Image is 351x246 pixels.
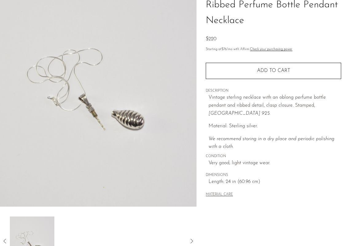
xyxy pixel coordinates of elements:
i: We recommend storing in a dry place and periodic polishing with a cloth. [209,137,334,149]
p: Starting at /mo with Affirm. [206,47,341,52]
span: Add to cart [257,68,290,74]
span: Length: 24 in (60.96 cm) [209,178,341,186]
p: Vintage sterling necklace with an oblong perfume bottle pendant and ribbed detail, clasp closure.... [209,94,341,117]
p: Material: Sterling silver. [209,122,341,130]
button: Add to cart [206,63,341,79]
span: Very good; light vintage wear. [209,159,341,167]
span: DIMENSIONS [206,173,341,178]
span: DESCRIPTION [206,88,341,94]
em: [GEOGRAPHIC_DATA] 925. [209,111,271,116]
span: CONDITION [206,154,341,159]
a: Check your purchasing power - Learn more about Affirm Financing (opens in modal) [250,48,292,51]
span: $76 [221,48,227,51]
span: $220 [206,37,216,42]
button: MATERIAL CARE [206,192,233,197]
